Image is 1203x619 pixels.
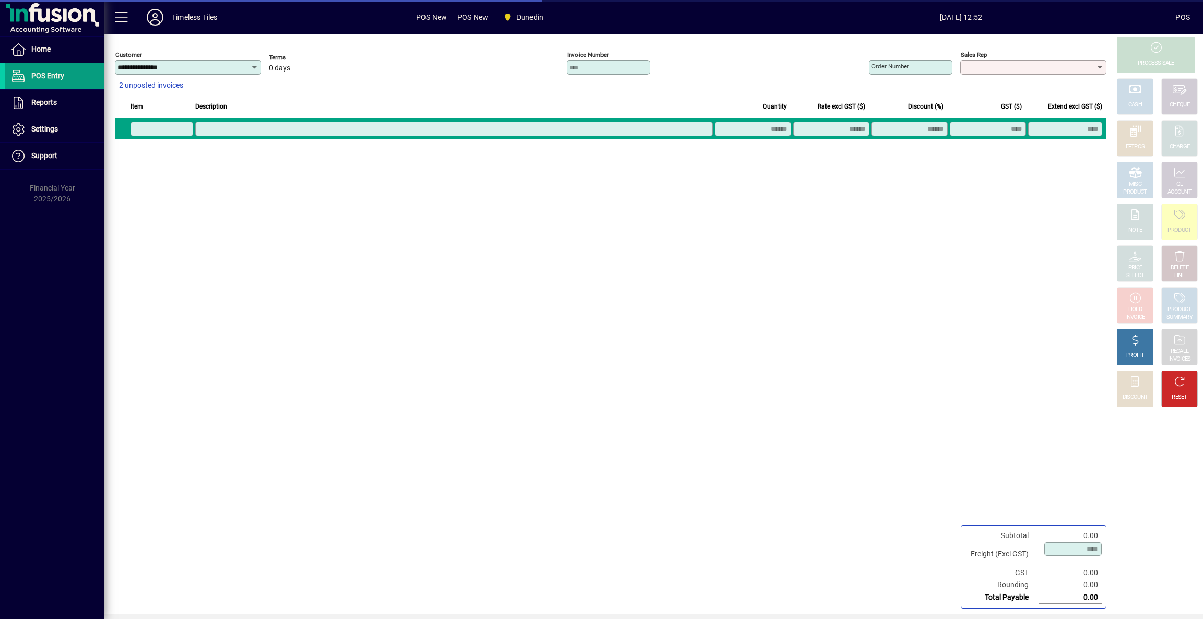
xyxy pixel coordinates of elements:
[131,101,143,112] span: Item
[31,72,64,80] span: POS Entry
[5,90,104,116] a: Reports
[1172,394,1187,401] div: RESET
[1167,188,1192,196] div: ACCOUNT
[961,51,987,58] mat-label: Sales rep
[269,64,290,73] span: 0 days
[1170,101,1189,109] div: CHEQUE
[1126,272,1145,280] div: SELECT
[1175,9,1190,26] div: POS
[1039,579,1102,591] td: 0.00
[747,9,1176,26] span: [DATE] 12:52
[871,63,909,70] mat-label: Order number
[1170,143,1190,151] div: CHARGE
[115,51,142,58] mat-label: Customer
[1001,101,1022,112] span: GST ($)
[1123,394,1148,401] div: DISCOUNT
[1174,272,1185,280] div: LINE
[138,8,172,27] button: Profile
[5,143,104,169] a: Support
[5,37,104,63] a: Home
[516,9,544,26] span: Dunedin
[1128,227,1142,234] div: NOTE
[567,51,609,58] mat-label: Invoice number
[31,45,51,53] span: Home
[965,542,1039,567] td: Freight (Excl GST)
[31,151,57,160] span: Support
[965,530,1039,542] td: Subtotal
[1167,227,1191,234] div: PRODUCT
[115,76,187,95] button: 2 unposted invoices
[416,9,447,26] span: POS New
[1039,567,1102,579] td: 0.00
[1171,348,1189,355] div: RECALL
[1176,181,1183,188] div: GL
[499,8,548,27] span: Dunedin
[1039,530,1102,542] td: 0.00
[1166,314,1193,322] div: SUMMARY
[1128,264,1142,272] div: PRICE
[1129,181,1141,188] div: MISC
[965,579,1039,591] td: Rounding
[31,125,58,133] span: Settings
[457,9,488,26] span: POS New
[119,80,183,91] span: 2 unposted invoices
[818,101,865,112] span: Rate excl GST ($)
[965,591,1039,604] td: Total Payable
[195,101,227,112] span: Description
[1123,188,1147,196] div: PRODUCT
[1126,352,1144,360] div: PROFIT
[1126,143,1145,151] div: EFTPOS
[908,101,943,112] span: Discount (%)
[31,98,57,106] span: Reports
[1138,59,1174,67] div: PROCESS SALE
[172,9,217,26] div: Timeless Tiles
[1171,264,1188,272] div: DELETE
[1128,101,1142,109] div: CASH
[965,567,1039,579] td: GST
[763,101,787,112] span: Quantity
[1048,101,1102,112] span: Extend excl GST ($)
[1125,314,1145,322] div: INVOICE
[1167,306,1191,314] div: PRODUCT
[5,116,104,142] a: Settings
[1128,306,1142,314] div: HOLD
[1039,591,1102,604] td: 0.00
[269,54,332,61] span: Terms
[1168,355,1190,363] div: INVOICES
